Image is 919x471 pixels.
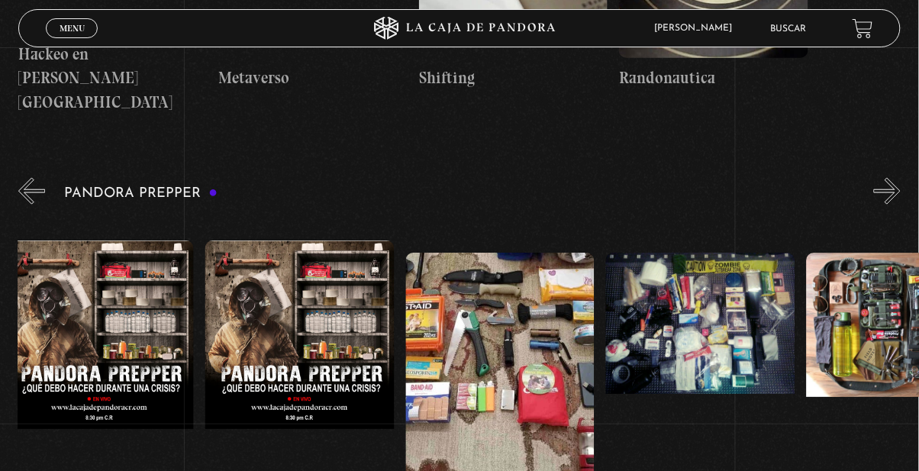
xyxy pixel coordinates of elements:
[18,178,45,205] button: Previous
[219,66,408,90] h4: Metaverso
[771,24,807,34] a: Buscar
[619,66,808,90] h4: Randonautica
[853,18,873,39] a: View your shopping cart
[647,24,747,33] span: [PERSON_NAME]
[60,24,85,33] span: Menu
[54,37,90,47] span: Cerrar
[18,42,207,115] h4: Hackeo en [PERSON_NAME][GEOGRAPHIC_DATA]
[64,186,218,201] h3: Pandora Prepper
[874,178,901,205] button: Next
[419,66,608,90] h4: Shifting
